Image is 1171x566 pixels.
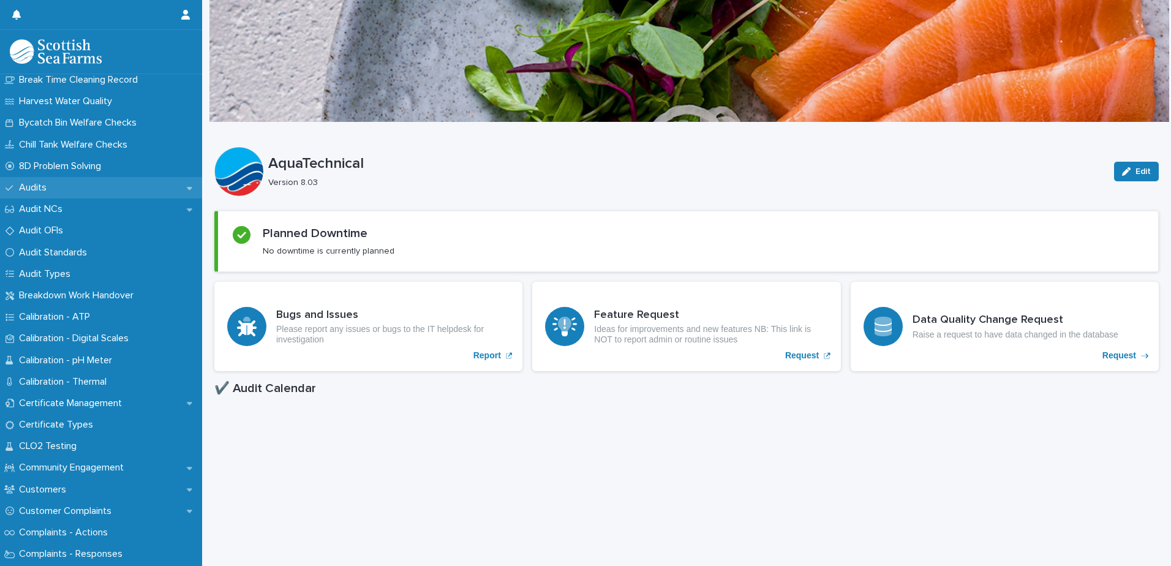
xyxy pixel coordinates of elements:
[14,527,118,538] p: Complaints - Actions
[276,309,510,322] h3: Bugs and Issues
[14,419,103,431] p: Certificate Types
[14,484,76,496] p: Customers
[263,226,367,241] h2: Planned Downtime
[14,225,73,236] p: Audit OFIs
[851,282,1159,371] a: Request
[276,324,510,345] p: Please report any issues or bugs to the IT helpdesk for investigation
[14,355,122,366] p: Calibration - pH Meter
[14,182,56,194] p: Audits
[268,178,1099,188] p: Version 8.03
[268,155,1104,173] p: AquaTechnical
[14,398,132,409] p: Certificate Management
[14,548,132,560] p: Complaints - Responses
[913,330,1118,340] p: Raise a request to have data changed in the database
[14,268,80,280] p: Audit Types
[913,314,1118,327] h3: Data Quality Change Request
[14,74,148,86] p: Break Time Cleaning Record
[594,309,827,322] h3: Feature Request
[1114,162,1159,181] button: Edit
[14,160,111,172] p: 8D Problem Solving
[14,462,134,474] p: Community Engagement
[14,117,146,129] p: Bycatch Bin Welfare Checks
[10,39,102,64] img: mMrefqRFQpe26GRNOUkG
[14,505,121,517] p: Customer Complaints
[14,247,97,258] p: Audit Standards
[1135,167,1151,176] span: Edit
[14,290,143,301] p: Breakdown Work Handover
[14,333,138,344] p: Calibration - Digital Scales
[14,440,86,452] p: CLO2 Testing
[14,139,137,151] p: Chill Tank Welfare Checks
[473,350,501,361] p: Report
[14,96,122,107] p: Harvest Water Quality
[214,282,522,371] a: Report
[14,203,72,215] p: Audit NCs
[594,324,827,345] p: Ideas for improvements and new features NB: This link is NOT to report admin or routine issues
[532,282,840,371] a: Request
[14,311,100,323] p: Calibration - ATP
[1102,350,1136,361] p: Request
[14,376,116,388] p: Calibration - Thermal
[785,350,819,361] p: Request
[263,246,394,257] p: No downtime is currently planned
[214,381,1159,396] h1: ✔️ Audit Calendar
